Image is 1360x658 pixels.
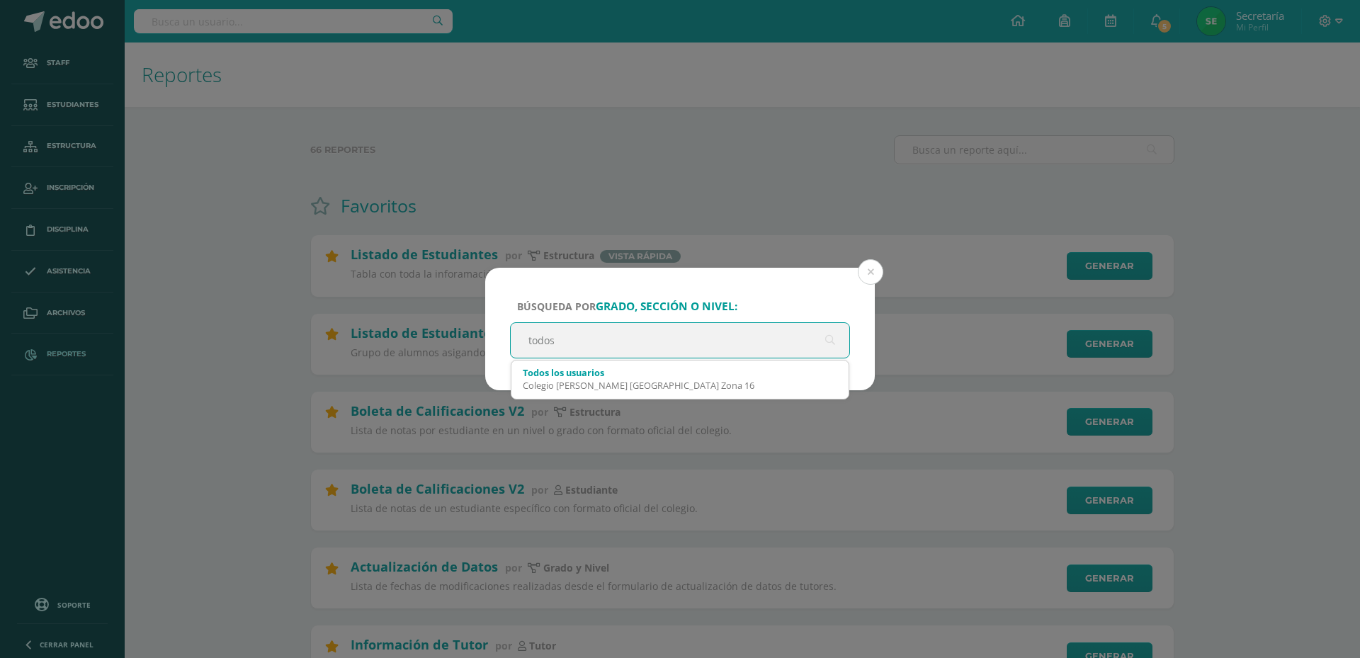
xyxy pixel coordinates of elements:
span: Búsqueda por [517,300,737,313]
div: Colegio [PERSON_NAME] [GEOGRAPHIC_DATA] Zona 16 [523,379,837,392]
div: Todos los usuarios [523,366,837,379]
strong: grado, sección o nivel: [596,299,737,314]
button: Close (Esc) [858,259,883,285]
input: ej. Primero primaria, etc. [511,323,849,358]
